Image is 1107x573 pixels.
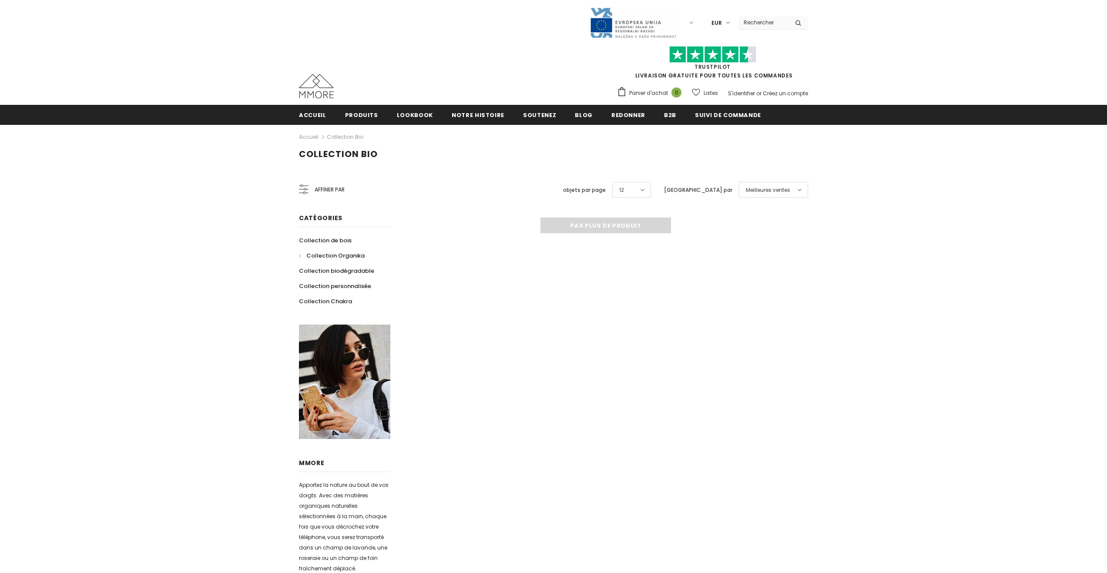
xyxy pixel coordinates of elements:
[299,111,326,119] span: Accueil
[756,90,761,97] span: or
[397,105,433,124] a: Lookbook
[664,186,732,194] label: [GEOGRAPHIC_DATA] par
[664,105,676,124] a: B2B
[345,111,378,119] span: Produits
[299,148,378,160] span: Collection Bio
[397,111,433,119] span: Lookbook
[611,111,645,119] span: Redonner
[299,459,325,467] span: MMORE
[315,185,345,194] span: Affiner par
[452,105,504,124] a: Notre histoire
[299,74,334,98] img: Cas MMORE
[694,63,731,70] a: TrustPilot
[345,105,378,124] a: Produits
[746,186,790,194] span: Meilleures ventes
[763,90,808,97] a: Créez un compte
[327,133,363,141] a: Collection Bio
[669,46,756,63] img: Faites confiance aux étoiles pilotes
[299,236,352,245] span: Collection de bois
[299,278,371,294] a: Collection personnalisée
[575,105,593,124] a: Blog
[299,105,326,124] a: Accueil
[306,251,365,260] span: Collection Organika
[590,7,677,39] img: Javni Razpis
[299,294,352,309] a: Collection Chakra
[695,111,761,119] span: Suivi de commande
[299,233,352,248] a: Collection de bois
[711,19,722,27] span: EUR
[671,87,681,97] span: 0
[664,111,676,119] span: B2B
[617,87,686,100] a: Panier d'achat 0
[299,214,342,222] span: Catégories
[617,50,808,79] span: LIVRAISON GRATUITE POUR TOUTES LES COMMANDES
[523,111,556,119] span: soutenez
[563,186,606,194] label: objets par page
[299,267,374,275] span: Collection biodégradable
[728,90,755,97] a: S'identifier
[619,186,624,194] span: 12
[692,85,718,101] a: Listes
[590,19,677,26] a: Javni Razpis
[299,263,374,278] a: Collection biodégradable
[299,248,365,263] a: Collection Organika
[575,111,593,119] span: Blog
[704,89,718,97] span: Listes
[299,297,352,305] span: Collection Chakra
[738,16,788,29] input: Search Site
[523,105,556,124] a: soutenez
[611,105,645,124] a: Redonner
[299,282,371,290] span: Collection personnalisée
[695,105,761,124] a: Suivi de commande
[452,111,504,119] span: Notre histoire
[629,89,668,97] span: Panier d'achat
[299,132,319,142] a: Accueil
